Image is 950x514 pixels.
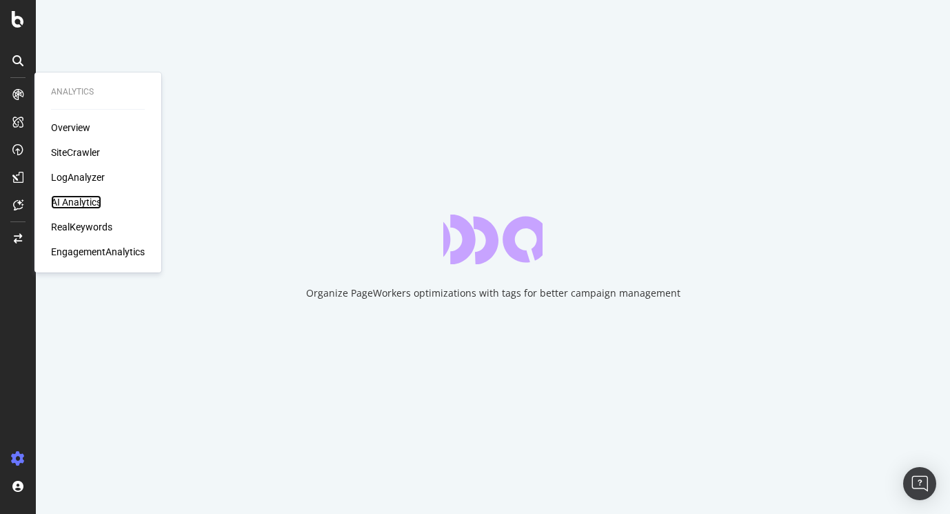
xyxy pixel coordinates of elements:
[903,467,936,500] div: Open Intercom Messenger
[51,121,90,135] a: Overview
[51,245,145,259] a: EngagementAnalytics
[443,215,543,264] div: animation
[51,86,145,98] div: Analytics
[51,146,100,159] a: SiteCrawler
[51,220,112,234] a: RealKeywords
[306,286,680,300] div: Organize PageWorkers optimizations with tags for better campaign management
[51,170,105,184] a: LogAnalyzer
[51,195,101,209] a: AI Analytics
